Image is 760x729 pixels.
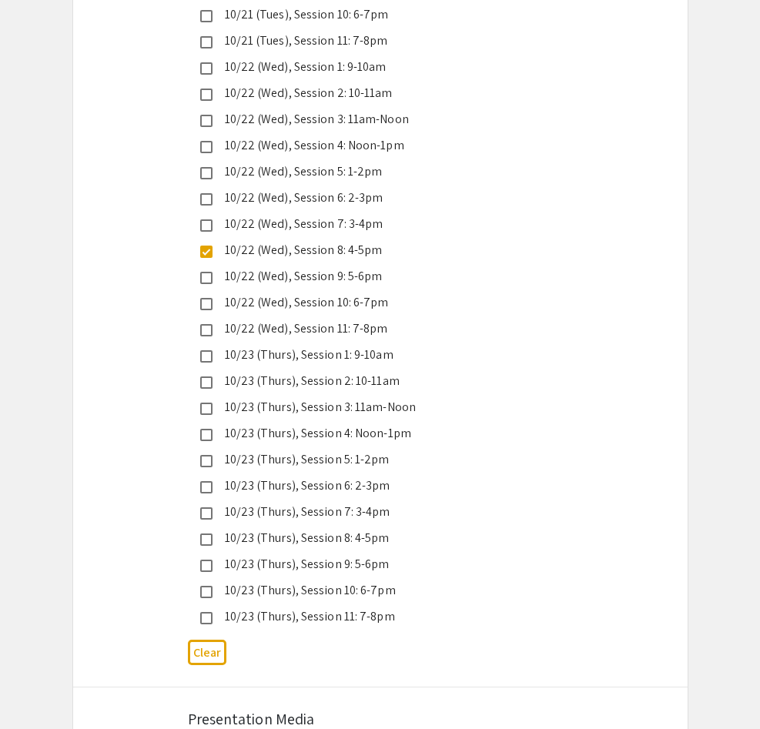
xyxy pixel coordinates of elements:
button: Clear [188,640,226,665]
div: 10/23 (Thurs), Session 10: 6-7pm [213,581,536,600]
div: 10/22 (Wed), Session 3: 11am-Noon [213,110,536,129]
div: 10/23 (Thurs), Session 6: 2-3pm [213,477,536,495]
div: 10/23 (Thurs), Session 4: Noon-1pm [213,424,536,443]
div: 10/23 (Thurs), Session 3: 11am-Noon [213,398,536,416]
div: 10/22 (Wed), Session 8: 4-5pm [213,241,536,259]
div: 10/21 (Tues), Session 10: 6-7pm [213,5,536,24]
div: 10/23 (Thurs), Session 2: 10-11am [213,372,536,390]
div: 10/23 (Thurs), Session 8: 4-5pm [213,529,536,547]
div: 10/23 (Thurs), Session 9: 5-6pm [213,555,536,574]
div: 10/23 (Thurs), Session 5: 1-2pm [213,450,536,469]
div: 10/22 (Wed), Session 10: 6-7pm [213,293,536,312]
div: 10/22 (Wed), Session 6: 2-3pm [213,189,536,207]
div: 10/23 (Thurs), Session 7: 3-4pm [213,503,536,521]
div: 10/22 (Wed), Session 5: 1-2pm [213,162,536,181]
div: 10/22 (Wed), Session 7: 3-4pm [213,215,536,233]
div: 10/22 (Wed), Session 1: 9-10am [213,58,536,76]
div: 10/23 (Thurs), Session 1: 9-10am [213,346,536,364]
div: 10/22 (Wed), Session 4: Noon-1pm [213,136,536,155]
div: 10/21 (Tues), Session 11: 7-8pm [213,32,536,50]
div: 10/22 (Wed), Session 2: 10-11am [213,84,536,102]
div: 10/22 (Wed), Session 9: 5-6pm [213,267,536,286]
div: 10/23 (Thurs), Session 11: 7-8pm [213,607,536,626]
div: 10/22 (Wed), Session 11: 7-8pm [213,319,536,338]
iframe: Chat [12,660,65,717]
